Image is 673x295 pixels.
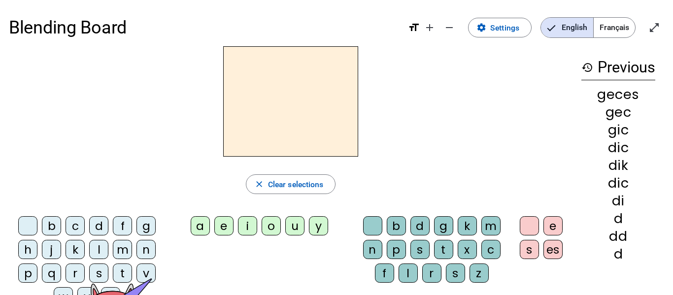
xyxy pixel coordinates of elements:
div: e [214,216,234,235]
span: English [541,18,593,37]
button: Clear selections [246,174,336,194]
div: u [285,216,304,235]
span: Français [594,18,635,37]
div: s [89,263,108,283]
div: d [89,216,108,235]
span: Settings [490,21,519,34]
div: k [66,240,85,259]
div: k [458,216,477,235]
h3: Previous [581,55,655,80]
mat-icon: open_in_full [648,22,660,33]
div: o [262,216,281,235]
div: e [543,216,563,235]
div: dd [581,229,655,243]
button: Decrease font size [439,18,459,37]
button: Settings [468,18,532,37]
div: p [387,240,406,259]
div: d [581,212,655,225]
div: dik [581,159,655,172]
div: g [434,216,453,235]
div: s [410,240,430,259]
div: gic [581,123,655,136]
div: dic [581,176,655,190]
div: geces [581,88,655,101]
div: a [191,216,210,235]
div: m [481,216,501,235]
div: b [42,216,61,235]
span: Clear selections [268,178,324,191]
div: p [18,263,37,283]
div: s [520,240,539,259]
div: i [238,216,257,235]
div: r [422,263,441,283]
button: Enter full screen [644,18,664,37]
div: n [136,240,156,259]
div: y [309,216,328,235]
button: Increase font size [420,18,439,37]
div: es [543,240,563,259]
div: v [136,263,156,283]
div: z [470,263,489,283]
div: l [399,263,418,283]
div: b [387,216,406,235]
div: f [113,216,132,235]
div: gec [581,105,655,119]
mat-icon: add [424,22,436,33]
div: x [458,240,477,259]
div: q [42,263,61,283]
div: c [66,216,85,235]
mat-button-toggle-group: Language selection [540,17,636,38]
div: dic [581,141,655,154]
mat-icon: close [254,179,264,189]
div: t [113,263,132,283]
div: j [42,240,61,259]
mat-icon: settings [476,23,486,33]
div: d [410,216,430,235]
div: g [136,216,156,235]
div: h [18,240,37,259]
div: n [363,240,382,259]
div: r [66,263,85,283]
div: t [434,240,453,259]
div: s [446,263,465,283]
h1: Blending Board [9,10,399,45]
div: l [89,240,108,259]
div: di [581,194,655,207]
div: f [375,263,394,283]
mat-icon: remove [443,22,455,33]
mat-icon: format_size [408,22,420,33]
div: d [581,247,655,261]
div: m [113,240,132,259]
div: c [481,240,501,259]
mat-icon: history [581,62,593,73]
